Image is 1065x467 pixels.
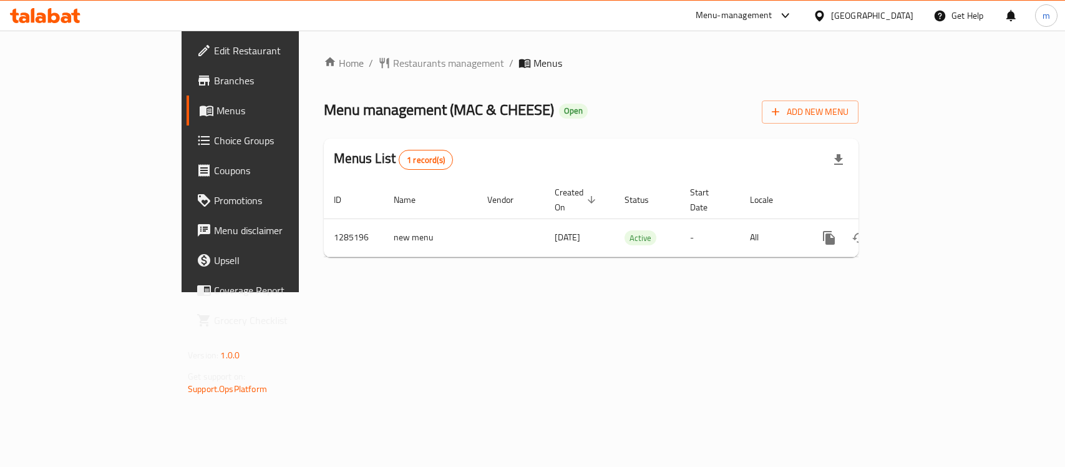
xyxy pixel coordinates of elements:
span: Menus [533,56,562,71]
button: more [814,223,844,253]
span: 1 record(s) [399,154,452,166]
button: Add New Menu [762,101,858,124]
span: Open [559,106,588,116]
span: Choice Groups [214,133,349,148]
span: ID [334,192,357,207]
div: Export file [824,145,853,175]
div: Menu-management [696,8,772,23]
a: Restaurants management [378,56,504,71]
span: Locale [750,192,789,207]
span: Restaurants management [393,56,504,71]
span: Coupons [214,163,349,178]
h2: Menus List [334,149,453,170]
div: Open [559,104,588,119]
td: - [680,219,740,257]
table: enhanced table [324,181,944,257]
a: Upsell [187,245,359,275]
span: Status [625,192,665,207]
span: Branches [214,73,349,88]
span: Created On [555,185,600,215]
a: Coverage Report [187,275,359,305]
span: Promotions [214,193,349,208]
span: [DATE] [555,229,580,245]
td: All [740,219,804,257]
span: Edit Restaurant [214,43,349,58]
span: Upsell [214,253,349,268]
td: new menu [384,219,477,257]
span: Active [625,231,656,245]
li: / [369,56,373,71]
a: Branches [187,66,359,96]
div: Active [625,230,656,245]
span: Grocery Checklist [214,313,349,328]
a: Promotions [187,185,359,215]
div: [GEOGRAPHIC_DATA] [831,9,913,22]
span: Start Date [690,185,725,215]
span: Get support on: [188,368,245,385]
a: Choice Groups [187,125,359,155]
a: Menus [187,96,359,125]
a: Coupons [187,155,359,185]
li: / [509,56,513,71]
div: Total records count [399,150,453,170]
span: Menu management ( MAC & CHEESE ) [324,96,554,124]
span: Version: [188,347,218,363]
button: Change Status [844,223,874,253]
span: Vendor [487,192,530,207]
span: 1.0.0 [220,347,240,363]
th: Actions [804,181,944,219]
a: Support.OpsPlatform [188,381,267,397]
span: m [1043,9,1050,22]
span: Menus [216,103,349,118]
a: Edit Restaurant [187,36,359,66]
span: Coverage Report [214,283,349,298]
span: Name [394,192,432,207]
nav: breadcrumb [324,56,858,71]
a: Menu disclaimer [187,215,359,245]
span: Menu disclaimer [214,223,349,238]
a: Grocery Checklist [187,305,359,335]
span: Add New Menu [772,104,849,120]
